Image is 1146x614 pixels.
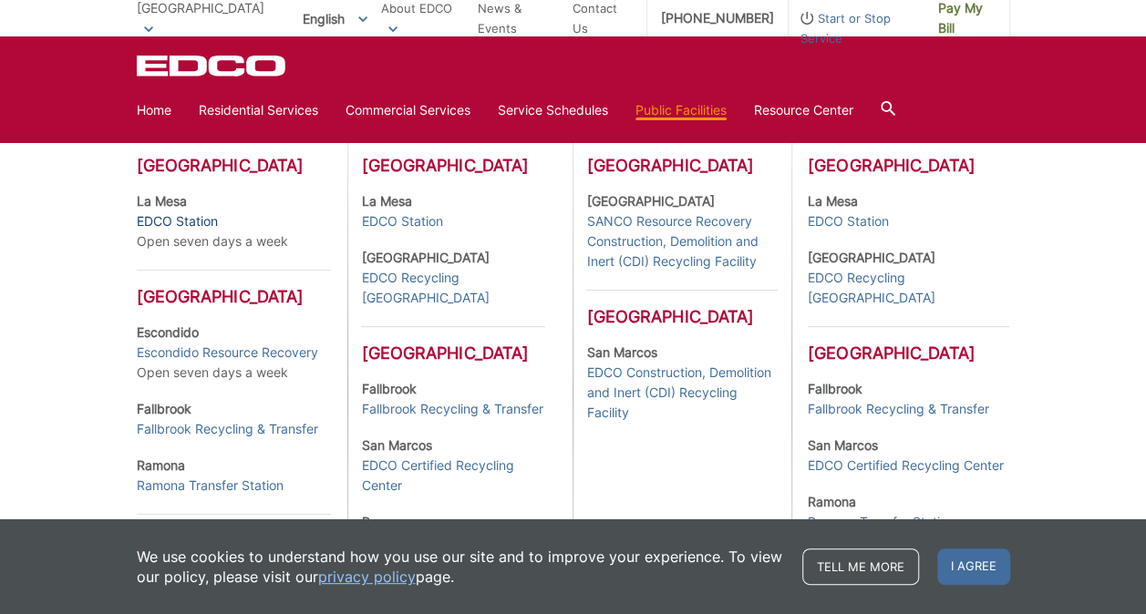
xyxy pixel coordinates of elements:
strong: La Mesa [808,193,858,209]
strong: San Marcos [586,344,656,360]
a: EDCO Recycling [GEOGRAPHIC_DATA] [361,268,545,308]
a: SANCO Resource Recovery Construction, Demolition and Inert (CDI) Recycling Facility [586,211,777,271]
strong: San Marcos [808,437,878,453]
h3: [GEOGRAPHIC_DATA] / [GEOGRAPHIC_DATA] [137,514,332,571]
a: EDCO Station [361,211,442,231]
h3: [GEOGRAPHIC_DATA] [361,326,545,363]
strong: [GEOGRAPHIC_DATA] [586,193,714,209]
strong: [GEOGRAPHIC_DATA] [361,250,489,265]
a: Service Schedules [498,100,608,120]
a: Fallbrook Recycling & Transfer [808,399,989,419]
h3: [GEOGRAPHIC_DATA] [586,156,777,176]
h3: [GEOGRAPHIC_DATA] [361,156,545,176]
h3: [GEOGRAPHIC_DATA] [586,290,777,327]
h3: [GEOGRAPHIC_DATA] [137,270,332,307]
a: Residential Services [199,100,318,120]
a: privacy policy [318,567,416,587]
a: EDCO Certified Recycling Center [361,455,545,496]
p: We use cookies to understand how you use our site and to improve your experience. To view our pol... [137,547,784,587]
a: Ramona Transfer Station [137,476,284,496]
a: Ramona Transfer Station [808,512,955,532]
strong: La Mesa [137,193,187,209]
a: Fallbrook Recycling & Transfer [137,419,318,439]
a: EDCD logo. Return to the homepage. [137,55,288,77]
a: EDCO Station [137,211,218,231]
a: Fallbrook Recycling & Transfer [361,399,542,419]
strong: San Marcos [361,437,431,453]
a: Commercial Services [346,100,470,120]
a: EDCO Station [808,211,889,231]
span: English [289,4,381,34]
strong: Fallbrook [808,381,862,396]
strong: Ramona [808,494,856,509]
span: I agree [937,548,1010,585]
a: EDCO Construction, Demolition and Inert (CDI) Recycling Facility [586,363,777,423]
p: Open seven days a week [137,191,332,251]
strong: [GEOGRAPHIC_DATA] [808,250,935,265]
a: EDCO Recycling [GEOGRAPHIC_DATA] [808,268,1009,308]
a: Tell me more [802,548,919,585]
a: Home [137,100,171,120]
strong: Ramona [137,457,185,473]
h3: [GEOGRAPHIC_DATA] [808,156,1009,176]
p: Open seven days a week [137,322,332,383]
strong: Fallbrook [137,401,191,416]
strong: Ramona [361,514,409,529]
strong: La Mesa [361,193,411,209]
h3: [GEOGRAPHIC_DATA] [808,326,1009,363]
a: Public Facilities [635,100,727,120]
strong: Fallbrook [361,381,416,396]
h3: [GEOGRAPHIC_DATA] [137,156,332,176]
strong: Escondido [137,324,199,340]
a: Resource Center [754,100,853,120]
a: EDCO Certified Recycling Center [808,455,1004,476]
a: Escondido Resource Recovery [137,343,318,363]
